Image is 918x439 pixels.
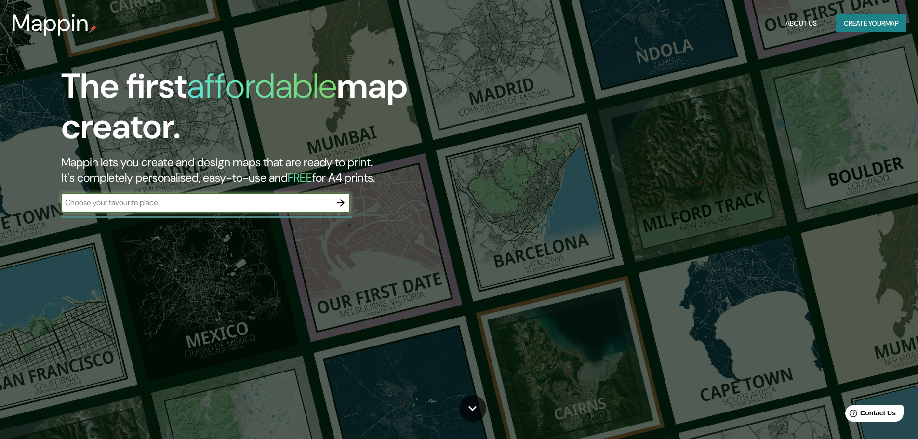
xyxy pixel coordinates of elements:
img: mappin-pin [89,25,97,33]
h3: Mappin [12,10,89,37]
h1: The first map creator. [61,66,520,155]
input: Choose your favourite place [61,197,331,208]
h2: Mappin lets you create and design maps that are ready to print. It's completely personalised, eas... [61,155,520,186]
h5: FREE [288,170,312,185]
iframe: Help widget launcher [832,401,907,428]
h1: affordable [187,64,337,108]
button: Create yourmap [836,14,906,32]
button: About Us [782,14,821,32]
